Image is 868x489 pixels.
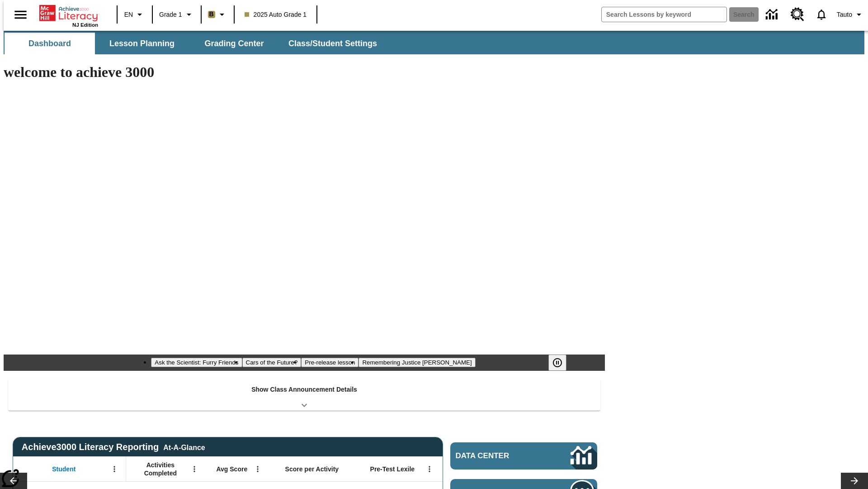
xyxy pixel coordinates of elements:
[159,10,182,19] span: Grade 1
[242,358,302,367] button: Slide 2 Cars of the Future?
[251,462,264,476] button: Open Menu
[285,465,339,473] span: Score per Activity
[251,385,357,394] p: Show Class Announcement Details
[4,31,864,54] div: SubNavbar
[370,465,415,473] span: Pre-Test Lexile
[450,442,597,470] a: Data Center
[156,6,198,23] button: Grade: Grade 1, Select a grade
[359,358,475,367] button: Slide 4 Remembering Justice O'Connor
[7,1,34,28] button: Open side menu
[833,6,868,23] button: Profile/Settings
[810,3,833,26] a: Notifications
[52,465,75,473] span: Student
[8,379,600,411] div: Show Class Announcement Details
[216,465,247,473] span: Avg Score
[163,442,205,452] div: At-A-Glance
[4,33,385,54] div: SubNavbar
[39,4,98,22] a: Home
[423,462,436,476] button: Open Menu
[4,64,605,81] h1: welcome to achieve 3000
[602,7,726,22] input: search field
[189,33,279,54] button: Grading Center
[281,33,384,54] button: Class/Student Settings
[124,10,133,19] span: EN
[72,22,98,28] span: NJ Edition
[108,462,121,476] button: Open Menu
[548,355,566,371] button: Pause
[151,358,242,367] button: Slide 1 Ask the Scientist: Furry Friends
[209,9,214,20] span: B
[785,2,810,27] a: Resource Center, Will open in new tab
[97,33,187,54] button: Lesson Planning
[39,3,98,28] div: Home
[245,10,307,19] span: 2025 Auto Grade 1
[120,6,149,23] button: Language: EN, Select a language
[301,358,359,367] button: Slide 3 Pre-release lesson
[841,473,868,489] button: Lesson carousel, Next
[837,10,852,19] span: Tauto
[760,2,785,27] a: Data Center
[456,451,540,460] span: Data Center
[548,355,576,371] div: Pause
[22,442,205,452] span: Achieve3000 Literacy Reporting
[204,6,231,23] button: Boost Class color is light brown. Change class color
[5,33,95,54] button: Dashboard
[188,462,201,476] button: Open Menu
[131,461,190,477] span: Activities Completed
